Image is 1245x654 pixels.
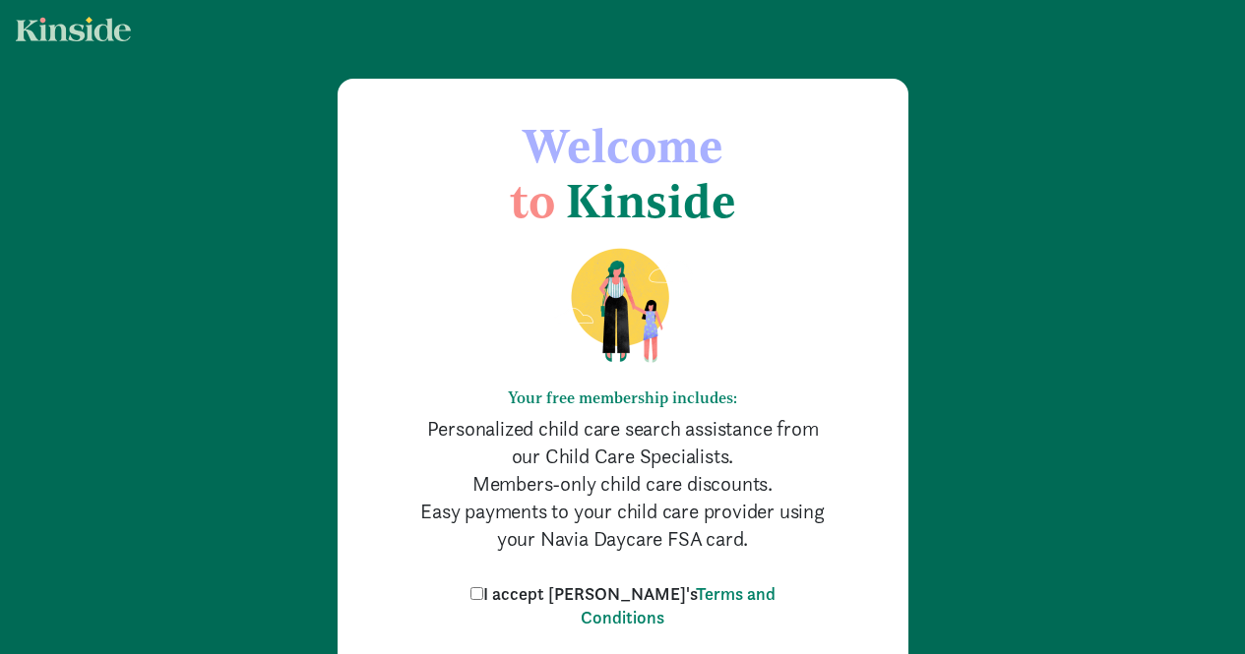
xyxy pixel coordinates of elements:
img: light.svg [16,17,131,41]
p: Personalized child care search assistance from our Child Care Specialists. [416,415,830,470]
label: I accept [PERSON_NAME]'s [466,582,780,629]
input: I accept [PERSON_NAME]'sTerms and Conditions [470,587,483,600]
span: to [510,172,555,229]
a: Terms and Conditions [581,582,776,628]
p: Easy payments to your child care provider using your Navia Daycare FSA card. [416,498,830,553]
span: Kinside [566,172,736,229]
span: Welcome [523,117,723,174]
h6: Your free membership includes: [416,388,830,407]
img: illustration-mom-daughter.png [547,247,698,365]
p: Members-only child care discounts. [416,470,830,498]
